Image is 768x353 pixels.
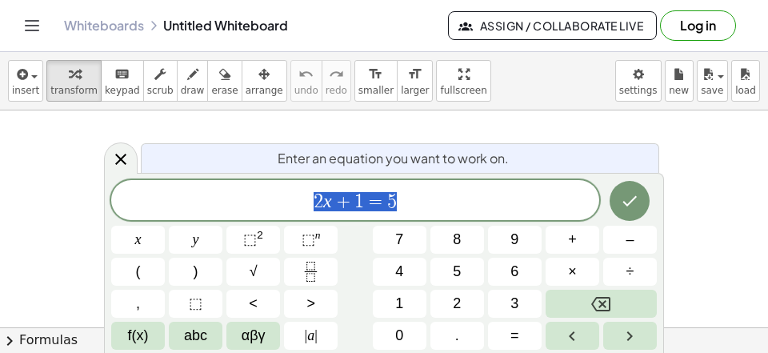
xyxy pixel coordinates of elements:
[322,60,351,102] button: redoredo
[395,325,403,347] span: 0
[284,226,338,254] button: Superscript
[546,322,599,350] button: Left arrow
[510,293,518,315] span: 3
[329,65,344,84] i: redo
[298,65,314,84] i: undo
[243,231,257,247] span: ⬚
[439,16,752,258] iframe: Sign in with Google Dialogue
[306,293,315,315] span: >
[546,290,657,318] button: Backspace
[64,18,144,34] a: Whiteboards
[395,261,403,283] span: 4
[453,293,461,315] span: 2
[448,11,657,40] button: Assign / Collaborate Live
[395,229,403,251] span: 7
[568,229,577,251] span: +
[226,290,280,318] button: Less than
[603,226,657,254] button: Minus
[111,290,165,318] button: ,
[19,13,45,38] button: Toggle navigation
[546,226,599,254] button: Plus
[395,293,403,315] span: 1
[278,149,509,168] span: Enter an equation you want to work on.
[453,261,461,283] span: 5
[455,325,459,347] span: .
[169,258,222,286] button: )
[401,85,429,96] span: larger
[207,60,242,102] button: erase
[603,322,657,350] button: Right arrow
[315,229,321,241] sup: n
[50,85,98,96] span: transform
[510,261,518,283] span: 6
[305,327,308,343] span: |
[284,258,338,286] button: Fraction
[12,85,39,96] span: insert
[626,261,634,283] span: ÷
[246,85,283,96] span: arrange
[135,229,142,251] span: x
[128,325,149,347] span: f(x)
[373,258,426,286] button: 4
[407,65,422,84] i: format_size
[111,322,165,350] button: Functions
[430,322,484,350] button: .
[226,322,280,350] button: Greek alphabet
[373,290,426,318] button: 1
[364,192,387,211] span: =
[430,290,484,318] button: 2
[568,261,577,283] span: ×
[257,229,263,241] sup: 2
[314,192,323,211] span: 2
[105,85,140,96] span: keypad
[387,192,397,211] span: 5
[453,229,461,251] span: 8
[169,322,222,350] button: Alphabet
[488,226,542,254] button: 9
[111,258,165,286] button: (
[136,293,140,315] span: ,
[368,65,383,84] i: format_size
[184,325,207,347] span: abc
[488,290,542,318] button: 3
[546,258,599,286] button: Times
[436,60,490,102] button: fullscreen
[488,258,542,286] button: 6
[354,60,398,102] button: format_sizesmaller
[373,322,426,350] button: 0
[181,85,205,96] span: draw
[136,261,141,283] span: (
[660,10,736,41] button: Log in
[189,293,202,315] span: ⬚
[169,226,222,254] button: y
[284,290,338,318] button: Greater than
[326,85,347,96] span: redo
[314,327,318,343] span: |
[358,85,394,96] span: smaller
[332,192,355,211] span: +
[430,258,484,286] button: 5
[302,231,315,247] span: ⬚
[242,325,266,347] span: αβγ
[177,60,209,102] button: draw
[8,60,43,102] button: insert
[147,85,174,96] span: scrub
[101,60,144,102] button: keyboardkeypad
[143,60,178,102] button: scrub
[397,60,433,102] button: format_sizelarger
[294,85,318,96] span: undo
[169,290,222,318] button: Placeholder
[193,229,199,251] span: y
[211,85,238,96] span: erase
[249,293,258,315] span: <
[242,60,287,102] button: arrange
[250,261,258,283] span: √
[488,322,542,350] button: Equals
[290,60,322,102] button: undoundo
[354,192,364,211] span: 1
[226,226,280,254] button: Squared
[626,229,634,251] span: –
[603,258,657,286] button: Divide
[226,258,280,286] button: Square root
[114,65,130,84] i: keyboard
